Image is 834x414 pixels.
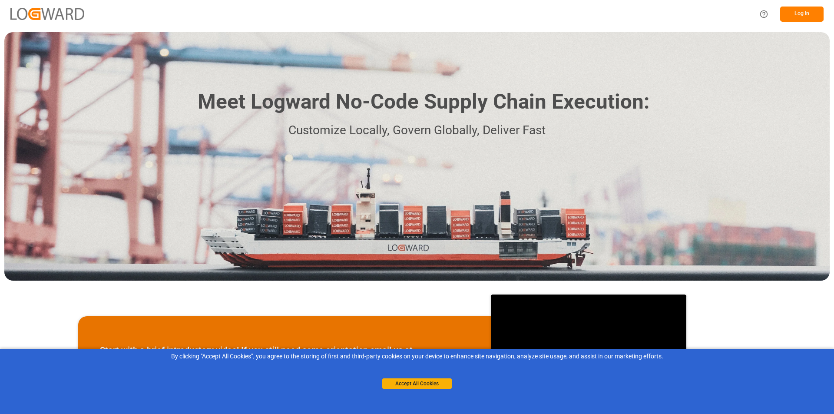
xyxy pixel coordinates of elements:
button: Help Center [754,4,774,24]
button: Log In [780,7,824,22]
div: By clicking "Accept All Cookies”, you agree to the storing of first and third-party cookies on yo... [6,352,828,361]
img: Logward_new_orange.png [10,8,84,20]
p: Customize Locally, Govern Globally, Deliver Fast [185,121,649,140]
p: Start with a brief introductory video! If you still need some orientation email us at , or schedu... [100,344,469,370]
h1: Meet Logward No-Code Supply Chain Execution: [198,86,649,117]
button: Accept All Cookies [382,378,452,389]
